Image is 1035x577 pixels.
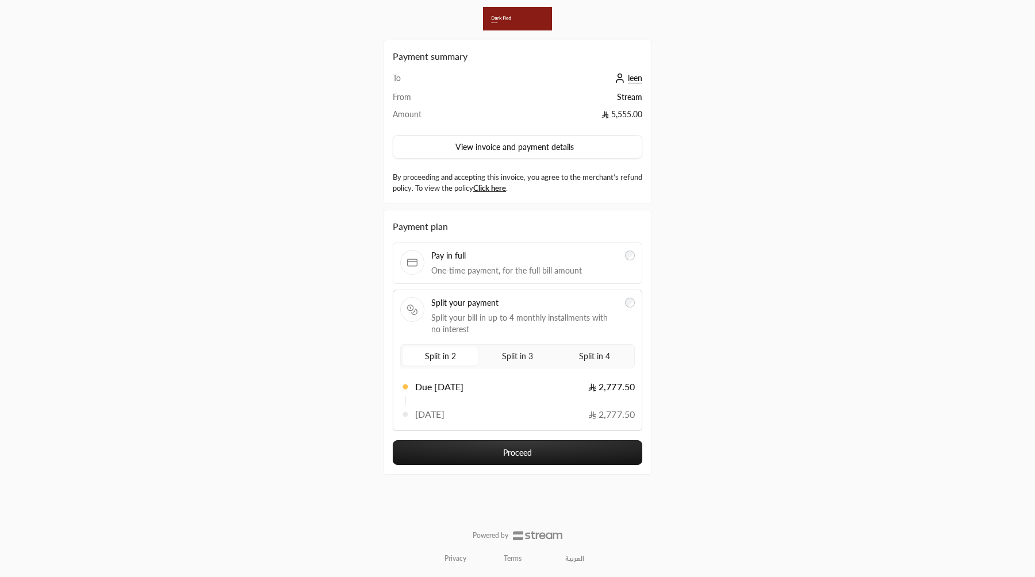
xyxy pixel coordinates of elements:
input: Pay in fullOne-time payment, for the full bill amount [625,251,635,261]
span: 2,777.50 [588,407,635,421]
td: Amount [393,109,496,126]
td: To [393,72,496,91]
div: Payment plan [393,220,642,233]
span: Pay in full [431,250,618,261]
img: Company Logo [483,7,552,30]
span: Split in 2 [423,349,458,363]
label: By proceeding and accepting this invoice, you agree to the merchant’s refund policy. To view the ... [393,172,642,194]
h2: Payment summary [393,49,642,63]
span: One-time payment, for the full bill amount [431,265,618,276]
a: leen [612,73,642,83]
a: Click here [473,183,506,193]
span: Split your bill in up to 4 monthly installments with no interest [431,312,618,335]
a: Privacy [444,554,466,563]
td: Stream [496,91,642,109]
input: Split your paymentSplit your bill in up to 4 monthly installments with no interest [625,298,635,308]
a: Terms [504,554,522,563]
span: Due [DATE] [415,380,463,394]
span: Split in 4 [577,349,612,363]
a: العربية [559,549,591,568]
td: From [393,91,496,109]
span: [DATE] [415,407,444,421]
span: Split your payment [431,297,618,309]
span: 2,777.50 [588,380,635,394]
button: View invoice and payment details [393,135,642,159]
td: 5,555.00 [496,109,642,126]
span: leen [628,73,642,83]
button: Proceed [393,440,642,465]
p: Powered by [473,531,508,540]
span: Split in 3 [500,349,535,363]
